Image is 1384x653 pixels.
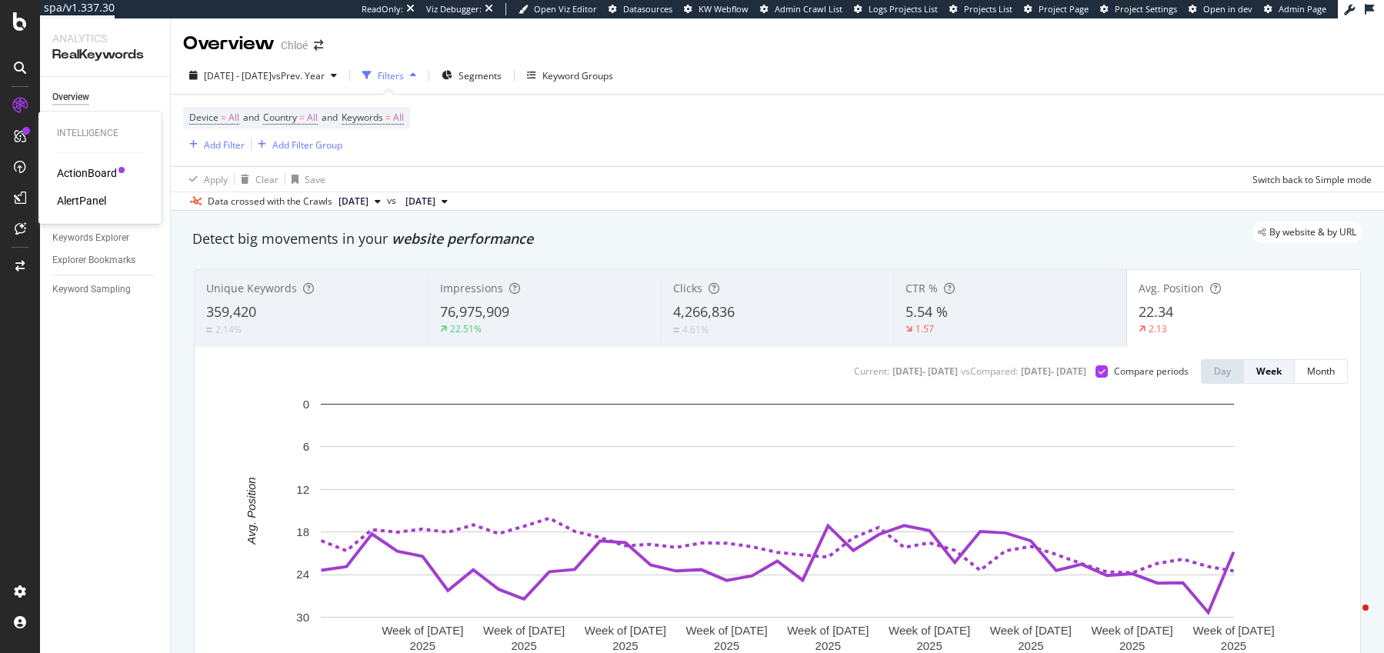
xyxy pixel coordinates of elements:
[714,639,739,652] text: 2025
[990,624,1072,637] text: Week of [DATE]
[243,111,259,124] span: and
[57,193,106,208] a: AlertPanel
[964,3,1012,15] span: Projects List
[1221,639,1246,652] text: 2025
[854,365,889,378] div: Current:
[296,483,309,496] text: 12
[52,282,159,298] a: Keyword Sampling
[1203,3,1252,15] span: Open in dev
[1021,365,1086,378] div: [DATE] - [DATE]
[245,477,258,545] text: Avg. Position
[393,107,404,128] span: All
[296,525,309,538] text: 18
[252,135,342,154] button: Add Filter Group
[854,3,938,15] a: Logs Projects List
[52,46,158,64] div: RealKeywords
[204,173,228,186] div: Apply
[57,165,117,181] div: ActionBoard
[892,365,958,378] div: [DATE] - [DATE]
[52,282,131,298] div: Keyword Sampling
[362,3,403,15] div: ReadOnly:
[1092,624,1173,637] text: Week of [DATE]
[1115,3,1177,15] span: Project Settings
[387,194,399,208] span: vs
[405,195,435,208] span: 2024 Jun. 23rd
[206,302,256,321] span: 359,420
[623,3,672,15] span: Datasources
[307,107,318,128] span: All
[183,63,343,88] button: [DATE] - [DATE]vsPrev. Year
[435,63,508,88] button: Segments
[52,31,158,46] div: Analytics
[1139,302,1173,321] span: 22.34
[585,624,666,637] text: Week of [DATE]
[905,302,948,321] span: 5.54 %
[685,624,767,637] text: Week of [DATE]
[1139,281,1204,295] span: Avg. Position
[206,281,297,295] span: Unique Keywords
[534,3,597,15] span: Open Viz Editor
[760,3,842,15] a: Admin Crawl List
[215,323,242,336] div: 2.14%
[52,89,89,105] div: Overview
[673,281,702,295] span: Clicks
[915,322,934,335] div: 1.57
[303,440,309,453] text: 6
[378,69,404,82] div: Filters
[322,111,338,124] span: and
[52,252,135,268] div: Explorer Bookmarks
[519,3,597,15] a: Open Viz Editor
[1295,359,1348,384] button: Month
[235,167,278,192] button: Clear
[869,3,938,15] span: Logs Projects List
[949,3,1012,15] a: Projects List
[356,63,422,88] button: Filters
[183,167,228,192] button: Apply
[314,40,323,51] div: arrow-right-arrow-left
[1307,365,1335,378] div: Month
[296,568,309,581] text: 24
[673,302,735,321] span: 4,266,836
[889,624,970,637] text: Week of [DATE]
[1256,365,1282,378] div: Week
[299,111,305,124] span: =
[1252,222,1362,243] div: legacy label
[183,135,245,154] button: Add Filter
[1332,601,1369,638] iframe: Intercom live chat
[682,323,709,336] div: 4.61%
[206,328,212,332] img: Equal
[1119,639,1145,652] text: 2025
[684,3,749,15] a: KW Webflow
[221,111,226,124] span: =
[1024,3,1089,15] a: Project Page
[189,111,218,124] span: Device
[699,3,749,15] span: KW Webflow
[511,639,536,652] text: 2025
[57,127,143,140] div: Intelligence
[204,69,272,82] span: [DATE] - [DATE]
[426,3,482,15] div: Viz Debugger:
[342,111,383,124] span: Keywords
[228,107,239,128] span: All
[521,63,619,88] button: Keyword Groups
[961,365,1018,378] div: vs Compared :
[542,69,613,82] div: Keyword Groups
[52,252,159,268] a: Explorer Bookmarks
[272,138,342,152] div: Add Filter Group
[52,230,129,246] div: Keywords Explorer
[285,167,325,192] button: Save
[385,111,391,124] span: =
[410,639,435,652] text: 2025
[1252,173,1372,186] div: Switch back to Simple mode
[1244,359,1295,384] button: Week
[787,624,869,637] text: Week of [DATE]
[612,639,638,652] text: 2025
[204,138,245,152] div: Add Filter
[459,69,502,82] span: Segments
[483,624,565,637] text: Week of [DATE]
[296,611,309,624] text: 30
[1039,3,1089,15] span: Project Page
[673,328,679,332] img: Equal
[272,69,325,82] span: vs Prev. Year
